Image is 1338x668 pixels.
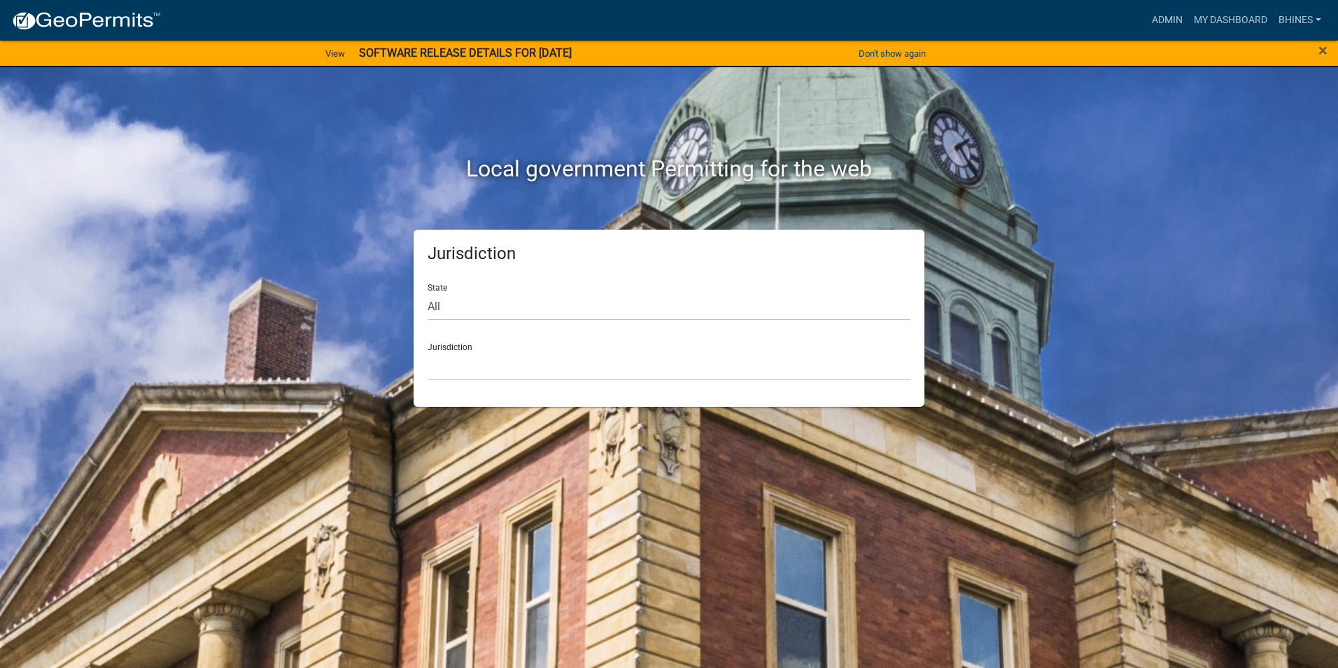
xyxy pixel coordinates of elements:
button: Close [1318,42,1328,59]
a: bhines [1273,7,1327,34]
a: View [320,42,351,65]
a: Admin [1146,7,1188,34]
h2: Local government Permitting for the web [281,155,1057,182]
span: × [1318,41,1328,60]
h5: Jurisdiction [428,244,910,264]
strong: SOFTWARE RELEASE DETAILS FOR [DATE] [359,46,572,60]
button: Don't show again [853,42,931,65]
a: My Dashboard [1188,7,1273,34]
